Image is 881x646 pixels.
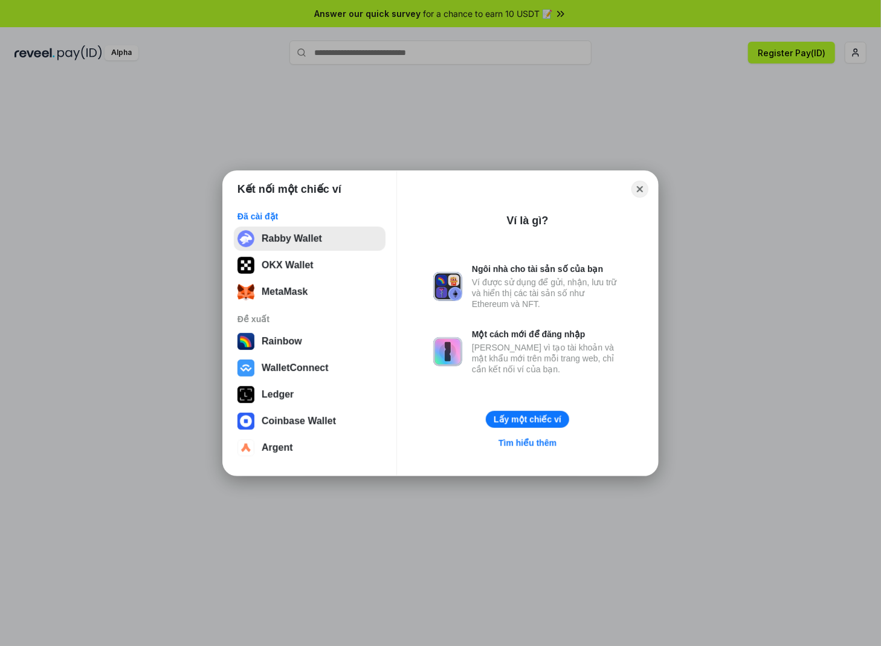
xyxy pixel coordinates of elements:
[234,253,386,277] button: OKX Wallet
[234,356,386,380] button: WalletConnect
[237,314,382,325] div: Đề xuất
[234,280,386,304] button: MetaMask
[631,181,648,198] button: Close
[494,414,561,425] div: Lấy một chiếc ví
[237,182,341,196] h1: Kết nối một chiếc ví
[237,283,254,300] img: svg+xml;base64,PHN2ZyB3aWR0aD0iMzUiIGhlaWdodD0iMzQiIHZpZXdCb3g9IjAgMCAzNSAzNCIgZmlsbD0ibm9uZSIgeG...
[433,272,462,301] img: svg+xml,%3Csvg%20xmlns%3D%22http%3A%2F%2Fwww.w3.org%2F2000%2Fsvg%22%20fill%3D%22none%22%20viewBox...
[234,227,386,251] button: Rabby Wallet
[234,329,386,354] button: Rainbow
[262,286,308,297] div: MetaMask
[237,439,254,456] img: svg+xml,%3Csvg%20width%3D%2228%22%20height%3D%2228%22%20viewBox%3D%220%200%2028%2028%22%20fill%3D...
[237,413,254,430] img: svg+xml,%3Csvg%20width%3D%2228%22%20height%3D%2228%22%20viewBox%3D%220%200%2028%2028%22%20fill%3D...
[472,342,622,375] div: [PERSON_NAME] vì tạo tài khoản và mật khẩu mới trên mỗi trang web, chỉ cần kết nối ví của bạn.
[262,442,293,453] div: Argent
[237,386,254,403] img: svg+xml,%3Csvg%20xmlns%3D%22http%3A%2F%2Fwww.w3.org%2F2000%2Fsvg%22%20width%3D%2228%22%20height%3...
[506,213,548,228] div: Ví là gì?
[472,263,622,274] div: Ngôi nhà cho tài sản số của bạn
[491,435,564,451] a: Tìm hiểu thêm
[472,329,622,340] div: Một cách mới để đăng nhập
[433,337,462,366] img: svg+xml,%3Csvg%20xmlns%3D%22http%3A%2F%2Fwww.w3.org%2F2000%2Fsvg%22%20fill%3D%22none%22%20viewBox...
[234,383,386,407] button: Ledger
[262,336,302,347] div: Rainbow
[234,409,386,433] button: Coinbase Wallet
[262,260,314,271] div: OKX Wallet
[237,230,254,247] img: svg+xml;base64,PHN2ZyB3aWR0aD0iMzIiIGhlaWdodD0iMzIiIHZpZXdCb3g9IjAgMCAzMiAzMiIgZmlsbD0ibm9uZSIgeG...
[499,438,557,448] div: Tìm hiểu thêm
[237,211,382,222] div: Đã cài đặt
[237,360,254,376] img: svg+xml,%3Csvg%20width%3D%2228%22%20height%3D%2228%22%20viewBox%3D%220%200%2028%2028%22%20fill%3D...
[472,277,622,309] div: Ví được sử dụng để gửi, nhận, lưu trữ và hiển thị các tài sản số như Ethereum và NFT.
[237,333,254,350] img: svg+xml,%3Csvg%20width%3D%22120%22%20height%3D%22120%22%20viewBox%3D%220%200%20120%20120%22%20fil...
[262,233,322,244] div: Rabby Wallet
[262,389,294,400] div: Ledger
[237,257,254,274] img: 5VZ71FV6L7PA3gg3tXrdQ+DgLhC+75Wq3no69P3MC0NFQpx2lL04Ql9gHK1bRDjsSBIvScBnDTk1WrlGIZBorIDEYJj+rhdgn...
[262,416,336,427] div: Coinbase Wallet
[234,436,386,460] button: Argent
[262,363,329,373] div: WalletConnect
[486,411,569,428] button: Lấy một chiếc ví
